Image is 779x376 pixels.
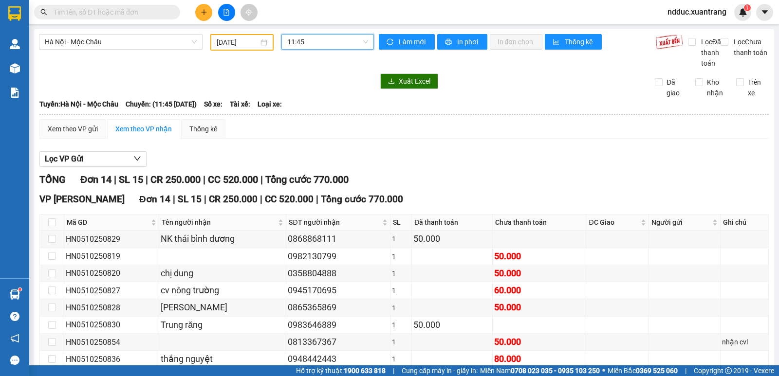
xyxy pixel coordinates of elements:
[756,4,773,21] button: caret-down
[286,265,390,282] td: 0358804888
[217,37,259,48] input: 05/10/2025
[64,231,159,248] td: HN0510250829
[316,194,318,205] span: |
[745,4,749,11] span: 1
[195,4,212,21] button: plus
[66,233,157,245] div: HN0510250829
[288,250,389,263] div: 0982130799
[493,215,586,231] th: Chưa thanh toán
[241,4,258,21] button: aim
[64,334,159,351] td: HN0510250854
[494,267,584,280] div: 50.000
[390,215,412,231] th: SL
[739,8,747,17] img: icon-new-feature
[39,194,125,205] span: VP [PERSON_NAME]
[203,174,205,185] span: |
[445,38,453,46] span: printer
[126,99,197,109] span: Chuyến: (11:45 [DATE])
[412,215,493,231] th: Đã thanh toán
[161,267,284,280] div: chị dung
[288,318,389,332] div: 0983646889
[146,174,148,185] span: |
[159,351,286,368] td: thắng nguyệt
[392,354,410,364] div: 1
[413,232,491,246] div: 50.000
[40,9,47,16] span: search
[66,250,157,262] div: HN0510250819
[159,231,286,248] td: NK thái bình dương
[288,301,389,314] div: 0865365869
[286,231,390,248] td: 0868868111
[392,337,410,347] div: 1
[48,124,98,134] div: Xem theo VP gửi
[392,320,410,330] div: 1
[64,248,159,265] td: HN0510250819
[119,174,143,185] span: SL 15
[10,356,19,365] span: message
[286,299,390,316] td: 0865365869
[189,124,217,134] div: Thống kê
[218,4,235,21] button: file-add
[288,267,389,280] div: 0358804888
[10,334,19,343] span: notification
[636,367,678,375] strong: 0369 525 060
[66,267,157,279] div: HN0510250820
[457,36,480,47] span: In phơi
[545,34,602,50] button: bar-chartThống kê
[655,34,683,50] img: 9k=
[565,36,594,47] span: Thống kê
[265,174,349,185] span: Tổng cước 770.000
[288,352,389,366] div: 0948442443
[286,351,390,368] td: 0948442443
[161,352,284,366] div: thắng nguyệt
[744,4,751,11] sup: 1
[288,335,389,349] div: 0813367367
[387,38,395,46] span: sync
[64,265,159,282] td: HN0510250820
[494,284,584,297] div: 60.000
[245,9,252,16] span: aim
[159,265,286,282] td: chị dung
[511,367,600,375] strong: 0708 023 035 - 0935 103 250
[602,369,605,373] span: ⚪️
[45,35,197,49] span: Hà Nội - Mộc Châu
[321,194,403,205] span: Tổng cước 770.000
[133,155,141,162] span: down
[553,38,561,46] span: bar-chart
[697,36,723,69] span: Lọc Đã thanh toán
[8,6,21,21] img: logo-vxr
[161,232,284,246] div: NK thái bình dương
[178,194,202,205] span: SL 15
[45,153,83,165] span: Lọc VP Gửi
[115,124,172,134] div: Xem theo VP nhận
[114,174,116,185] span: |
[258,99,282,109] span: Loại xe:
[494,335,584,349] div: 50.000
[54,7,168,18] input: Tìm tên, số ĐT hoặc mã đơn
[730,36,769,58] span: Lọc Chưa thanh toán
[288,284,389,297] div: 0945170695
[380,73,438,89] button: downloadXuất Excel
[159,317,286,334] td: Trung răng
[10,63,20,73] img: warehouse-icon
[39,100,118,108] b: Tuyến: Hà Nội - Mộc Châu
[286,282,390,299] td: 0945170695
[64,282,159,299] td: HN0510250827
[10,88,20,98] img: solution-icon
[399,36,427,47] span: Làm mới
[344,367,386,375] strong: 1900 633 818
[392,268,410,279] div: 1
[289,217,380,228] span: SĐT người nhận
[413,318,491,332] div: 50.000
[201,9,207,16] span: plus
[392,233,410,244] div: 1
[744,77,769,98] span: Trên xe
[10,289,20,300] img: warehouse-icon
[651,217,711,228] span: Người gửi
[161,318,284,332] div: Trung răng
[286,317,390,334] td: 0983646889
[760,8,769,17] span: caret-down
[265,194,314,205] span: CC 520.000
[286,248,390,265] td: 0982130799
[223,9,230,16] span: file-add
